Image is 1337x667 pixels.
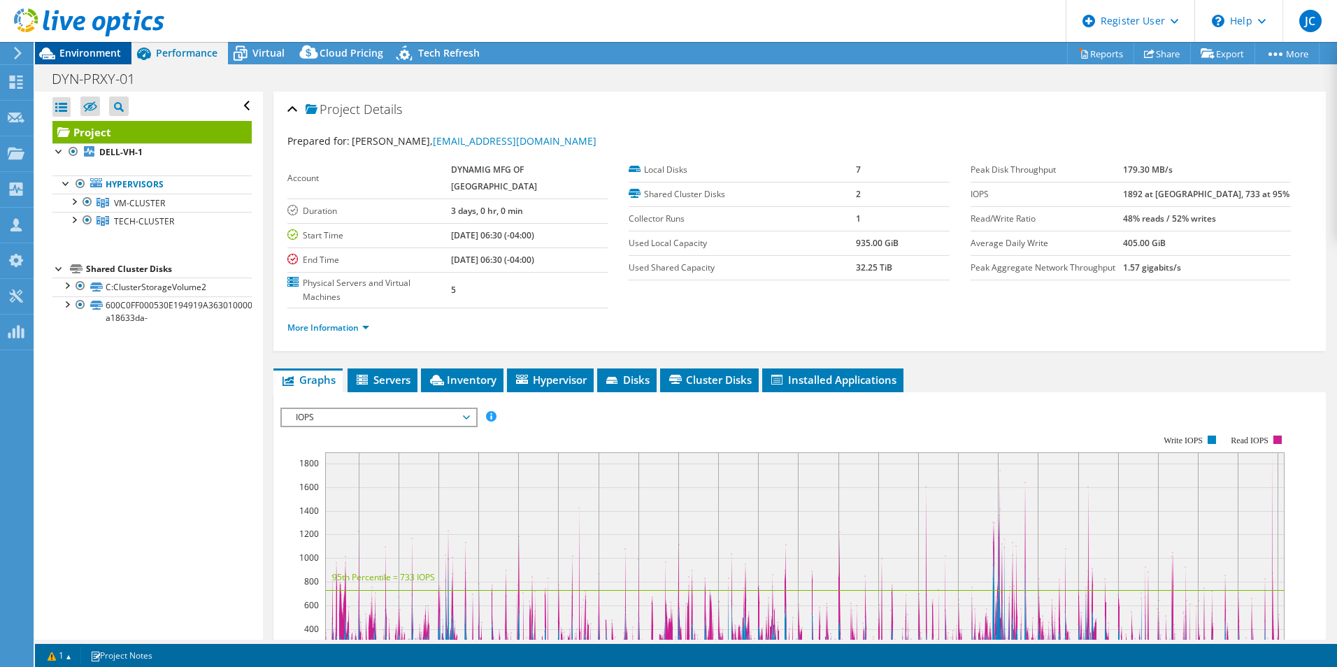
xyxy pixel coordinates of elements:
text: 95th Percentile = 733 IOPS [332,571,435,583]
text: 1000 [299,552,319,564]
label: Peak Disk Throughput [971,163,1124,177]
span: VM-CLUSTER [114,197,165,209]
label: Used Shared Capacity [629,261,856,275]
a: Project [52,121,252,143]
a: Export [1190,43,1255,64]
label: Start Time [287,229,451,243]
span: Project [306,103,360,117]
span: Environment [59,46,121,59]
label: Account [287,171,451,185]
a: VM-CLUSTER [52,194,252,212]
span: TECH-CLUSTER [114,215,174,227]
label: Average Daily Write [971,236,1124,250]
a: 600C0FF000530E194919A36301000000-a18633da- [52,296,252,327]
b: 405.00 GiB [1123,237,1166,249]
text: Write IOPS [1164,436,1203,445]
span: JC [1299,10,1322,32]
b: 1.57 gigabits/s [1123,261,1181,273]
text: 600 [304,599,319,611]
b: [DATE] 06:30 (-04:00) [451,229,534,241]
span: Disks [604,373,650,387]
span: Performance [156,46,217,59]
b: [DATE] 06:30 (-04:00) [451,254,534,266]
a: TECH-CLUSTER [52,212,252,230]
b: 7 [856,164,861,175]
a: [EMAIL_ADDRESS][DOMAIN_NAME] [433,134,596,148]
text: 400 [304,623,319,635]
text: 800 [304,575,319,587]
span: Hypervisor [514,373,587,387]
svg: \n [1212,15,1224,27]
b: 3 days, 0 hr, 0 min [451,205,523,217]
b: 935.00 GiB [856,237,899,249]
text: 1600 [299,481,319,493]
label: Collector Runs [629,212,856,226]
span: Details [364,101,402,117]
span: Graphs [280,373,336,387]
b: 1892 at [GEOGRAPHIC_DATA], 733 at 95% [1123,188,1289,200]
text: 1200 [299,528,319,540]
span: Servers [355,373,410,387]
h1: DYN-PRXY-01 [45,71,157,87]
label: Local Disks [629,163,856,177]
a: Project Notes [80,647,162,664]
b: DELL-VH-1 [99,146,143,158]
span: Cloud Pricing [320,46,383,59]
label: Used Local Capacity [629,236,856,250]
label: Physical Servers and Virtual Machines [287,276,451,304]
label: IOPS [971,187,1124,201]
span: Tech Refresh [418,46,480,59]
div: Shared Cluster Disks [86,261,252,278]
span: [PERSON_NAME], [352,134,596,148]
label: Peak Aggregate Network Throughput [971,261,1124,275]
label: Duration [287,204,451,218]
a: C:ClusterStorageVolume2 [52,278,252,296]
span: Inventory [428,373,496,387]
text: Read IOPS [1231,436,1268,445]
a: Hypervisors [52,175,252,194]
label: Prepared for: [287,134,350,148]
a: Reports [1067,43,1134,64]
span: IOPS [289,409,469,426]
text: 1800 [299,457,319,469]
b: 5 [451,284,456,296]
a: More Information [287,322,369,333]
a: DELL-VH-1 [52,143,252,162]
b: 32.25 TiB [856,261,892,273]
span: Installed Applications [769,373,896,387]
label: Shared Cluster Disks [629,187,856,201]
text: 1400 [299,505,319,517]
a: More [1254,43,1320,64]
label: End Time [287,253,451,267]
b: DYNAMIG MFG OF [GEOGRAPHIC_DATA] [451,164,537,192]
b: 1 [856,213,861,224]
b: 48% reads / 52% writes [1123,213,1216,224]
b: 2 [856,188,861,200]
label: Read/Write Ratio [971,212,1124,226]
b: 179.30 MB/s [1123,164,1173,175]
a: 1 [38,647,81,664]
a: Share [1134,43,1191,64]
span: Virtual [252,46,285,59]
span: Cluster Disks [667,373,752,387]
